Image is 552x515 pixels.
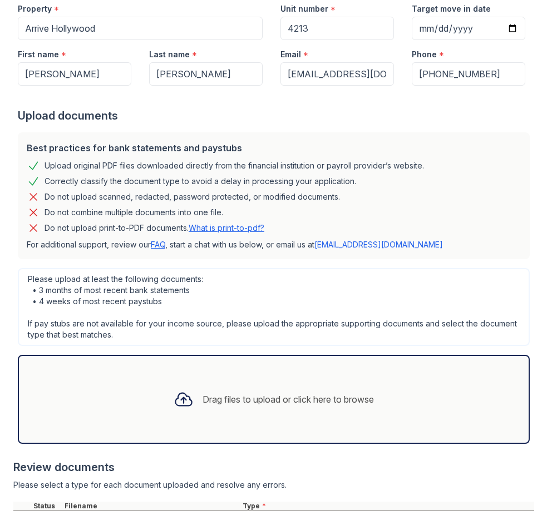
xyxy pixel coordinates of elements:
[13,459,534,475] div: Review documents
[62,502,240,511] div: Filename
[280,49,301,60] label: Email
[45,175,356,188] div: Correctly classify the document type to avoid a delay in processing your application.
[18,3,52,14] label: Property
[412,3,491,14] label: Target move in date
[27,239,521,250] p: For additional support, review our , start a chat with us below, or email us at
[27,141,521,155] div: Best practices for bank statements and paystubs
[31,502,62,511] div: Status
[45,159,424,172] div: Upload original PDF files downloaded directly from the financial institution or payroll provider’...
[412,49,437,60] label: Phone
[18,49,59,60] label: First name
[203,393,374,406] div: Drag files to upload or click here to browse
[45,206,223,219] div: Do not combine multiple documents into one file.
[18,268,530,346] div: Please upload at least the following documents: • 3 months of most recent bank statements • 4 wee...
[280,3,328,14] label: Unit number
[189,223,264,232] a: What is print-to-pdf?
[240,502,534,511] div: Type
[314,240,443,249] a: [EMAIL_ADDRESS][DOMAIN_NAME]
[45,222,264,234] p: Do not upload print-to-PDF documents.
[151,240,165,249] a: FAQ
[18,108,534,123] div: Upload documents
[13,479,534,491] div: Please select a type for each document uploaded and resolve any errors.
[45,190,340,204] div: Do not upload scanned, redacted, password protected, or modified documents.
[149,49,190,60] label: Last name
